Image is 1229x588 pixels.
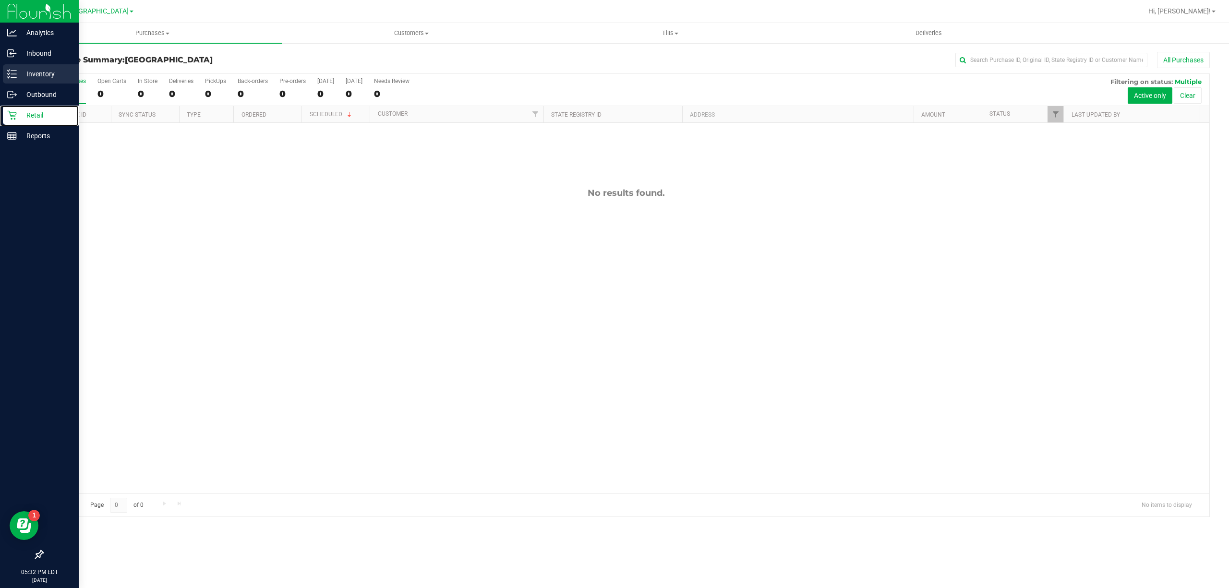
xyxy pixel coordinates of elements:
[903,29,955,37] span: Deliveries
[7,110,17,120] inline-svg: Retail
[1148,7,1211,15] span: Hi, [PERSON_NAME]!
[238,88,268,99] div: 0
[17,109,74,121] p: Retail
[205,88,226,99] div: 0
[187,111,201,118] a: Type
[279,78,306,84] div: Pre-orders
[10,511,38,540] iframe: Resource center
[317,88,334,99] div: 0
[82,498,151,513] span: Page of 0
[17,68,74,80] p: Inventory
[4,568,74,576] p: 05:32 PM EDT
[551,111,602,118] a: State Registry ID
[241,111,266,118] a: Ordered
[7,48,17,58] inline-svg: Inbound
[17,130,74,142] p: Reports
[1048,106,1063,122] a: Filter
[317,78,334,84] div: [DATE]
[279,88,306,99] div: 0
[97,88,126,99] div: 0
[23,23,282,43] a: Purchases
[1174,87,1202,104] button: Clear
[43,188,1209,198] div: No results found.
[7,69,17,79] inline-svg: Inventory
[282,23,541,43] a: Customers
[541,23,799,43] a: Tills
[42,56,432,64] h3: Purchase Summary:
[28,510,40,521] iframe: Resource center unread badge
[7,28,17,37] inline-svg: Analytics
[97,78,126,84] div: Open Carts
[1134,498,1200,512] span: No items to display
[282,29,540,37] span: Customers
[138,88,157,99] div: 0
[374,88,410,99] div: 0
[1128,87,1172,104] button: Active only
[955,53,1147,67] input: Search Purchase ID, Original ID, State Registry ID or Customer Name...
[23,29,282,37] span: Purchases
[17,27,74,38] p: Analytics
[682,106,914,123] th: Address
[17,89,74,100] p: Outbound
[238,78,268,84] div: Back-orders
[1072,111,1120,118] a: Last Updated By
[205,78,226,84] div: PickUps
[63,7,129,15] span: [GEOGRAPHIC_DATA]
[138,78,157,84] div: In Store
[1175,78,1202,85] span: Multiple
[346,88,362,99] div: 0
[17,48,74,59] p: Inbound
[1157,52,1210,68] button: All Purchases
[7,90,17,99] inline-svg: Outbound
[346,78,362,84] div: [DATE]
[1110,78,1173,85] span: Filtering on status:
[7,131,17,141] inline-svg: Reports
[169,88,193,99] div: 0
[989,110,1010,117] a: Status
[4,576,74,584] p: [DATE]
[799,23,1058,43] a: Deliveries
[119,111,156,118] a: Sync Status
[528,106,543,122] a: Filter
[125,55,213,64] span: [GEOGRAPHIC_DATA]
[169,78,193,84] div: Deliveries
[378,110,408,117] a: Customer
[310,111,353,118] a: Scheduled
[541,29,799,37] span: Tills
[374,78,410,84] div: Needs Review
[921,111,945,118] a: Amount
